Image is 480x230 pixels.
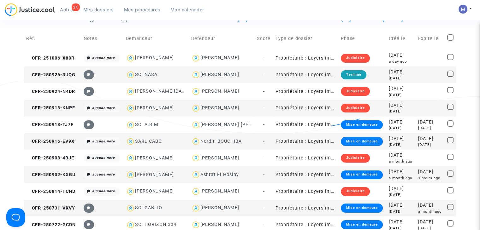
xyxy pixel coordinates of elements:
[191,187,200,196] img: icon-user.svg
[200,89,239,94] div: [PERSON_NAME]
[273,100,339,117] td: Propriétaire : Loyers impayés/Charges impayées
[191,220,200,229] img: icon-user.svg
[126,54,135,63] img: icon-user.svg
[6,208,25,227] iframe: Help Scout Beacon - Open
[126,220,135,229] img: icon-user.svg
[255,27,273,50] td: Score
[418,219,442,226] div: [DATE]
[92,189,115,193] i: aucune note
[5,3,55,16] img: jc-logo.svg
[26,122,74,127] span: CFR-250918-TJ7F
[273,83,339,100] td: Propriétaire : Loyers impayés/Charges impayées
[200,72,239,77] div: [PERSON_NAME]
[459,5,467,14] img: AAcHTtesyyZjLYJxzrkRG5BOJsapQ6nO-85ChvdZAQ62n80C=s96-c
[389,59,413,64] div: a day ago
[191,87,200,96] img: icon-user.svg
[418,209,442,214] div: a month ago
[341,187,370,196] div: Judiciaire
[263,155,265,161] span: -
[26,105,75,111] span: CFR-250918-KNPF
[124,27,189,50] td: Demandeur
[126,153,135,163] img: icon-user.svg
[263,55,265,61] span: -
[92,106,115,110] i: aucune note
[92,156,115,160] i: aucune note
[389,159,413,164] div: a month ago
[191,120,200,129] img: icon-user.svg
[418,142,442,147] div: [DATE]
[135,155,174,161] div: [PERSON_NAME]
[418,125,442,131] div: [DATE]
[135,122,158,127] div: SCI A.B.M
[273,117,339,133] td: Propriétaire : Loyers impayés/Charges impayées
[191,170,200,179] img: icon-user.svg
[26,205,75,211] span: CFR-250731-VKVY
[200,205,239,210] div: [PERSON_NAME]
[135,188,174,194] div: [PERSON_NAME]
[191,137,200,146] img: icon-user.svg
[126,170,135,179] img: icon-user.svg
[273,183,339,200] td: Propriétaire : Loyers impayés/Charges impayées
[389,175,413,181] div: a month ago
[263,89,265,94] span: -
[389,52,413,59] div: [DATE]
[126,87,135,96] img: icon-user.svg
[126,104,135,113] img: icon-user.svg
[200,55,239,60] div: [PERSON_NAME]
[418,175,442,181] div: 3 hours ago
[263,122,265,127] span: -
[26,55,74,61] span: CFR-251006-X88R
[273,200,339,216] td: Propriétaire : Loyers impayés/Charges impayées
[191,104,200,113] img: icon-user.svg
[135,172,174,177] div: [PERSON_NAME]
[263,222,265,227] span: -
[135,205,162,210] div: SCI GABLIO
[126,204,135,213] img: icon-user.svg
[418,169,442,175] div: [DATE]
[341,70,366,79] div: Terminé
[273,50,339,66] td: Propriétaire : Loyers impayés/Charges impayées
[389,85,413,92] div: [DATE]
[55,5,78,14] a: 2KActus
[389,109,413,114] div: [DATE]
[341,204,382,212] div: Mise en demeure
[26,155,74,161] span: CFR-250908-4BJE
[135,105,174,111] div: [PERSON_NAME]
[263,105,265,111] span: -
[418,119,442,126] div: [DATE]
[191,54,200,63] img: icon-user.svg
[135,72,157,77] div: SCI NASA
[135,89,189,94] div: [PERSON_NAME][DATE]
[273,66,339,83] td: Propriétaire : Loyers impayés/Charges impayées
[124,7,160,13] span: Mes procédures
[26,222,76,227] span: CFR-250722-GCDN
[135,55,174,60] div: [PERSON_NAME]
[339,27,387,50] td: Phase
[263,139,265,144] span: -
[26,89,75,94] span: CFR-250924-N4DR
[126,70,135,79] img: icon-user.svg
[389,102,413,109] div: [DATE]
[24,27,81,50] td: Réf.
[418,202,442,209] div: [DATE]
[200,139,242,144] div: Nordin BOUCHIBA
[81,27,124,50] td: Notes
[263,189,265,194] span: -
[341,104,370,112] div: Judiciaire
[60,7,73,13] span: Actus
[389,192,413,198] div: [DATE]
[341,87,370,96] div: Judiciaire
[389,76,413,81] div: [DATE]
[389,142,413,147] div: [DATE]
[341,220,382,229] div: Mise en demeure
[200,155,239,161] div: [PERSON_NAME]
[92,172,115,176] i: aucune note
[26,189,75,194] span: CFR-250814-TCHD
[200,105,239,111] div: [PERSON_NAME]
[200,172,239,177] div: Ashraf El Hosiny
[389,69,413,76] div: [DATE]
[26,72,75,78] span: CFR-250926-3UQG
[200,122,280,127] div: [PERSON_NAME] [PERSON_NAME]
[273,166,339,183] td: Propriétaire : Loyers impayés/Charges impayées
[273,133,339,150] td: Propriétaire : Loyers impayés/Charges impayées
